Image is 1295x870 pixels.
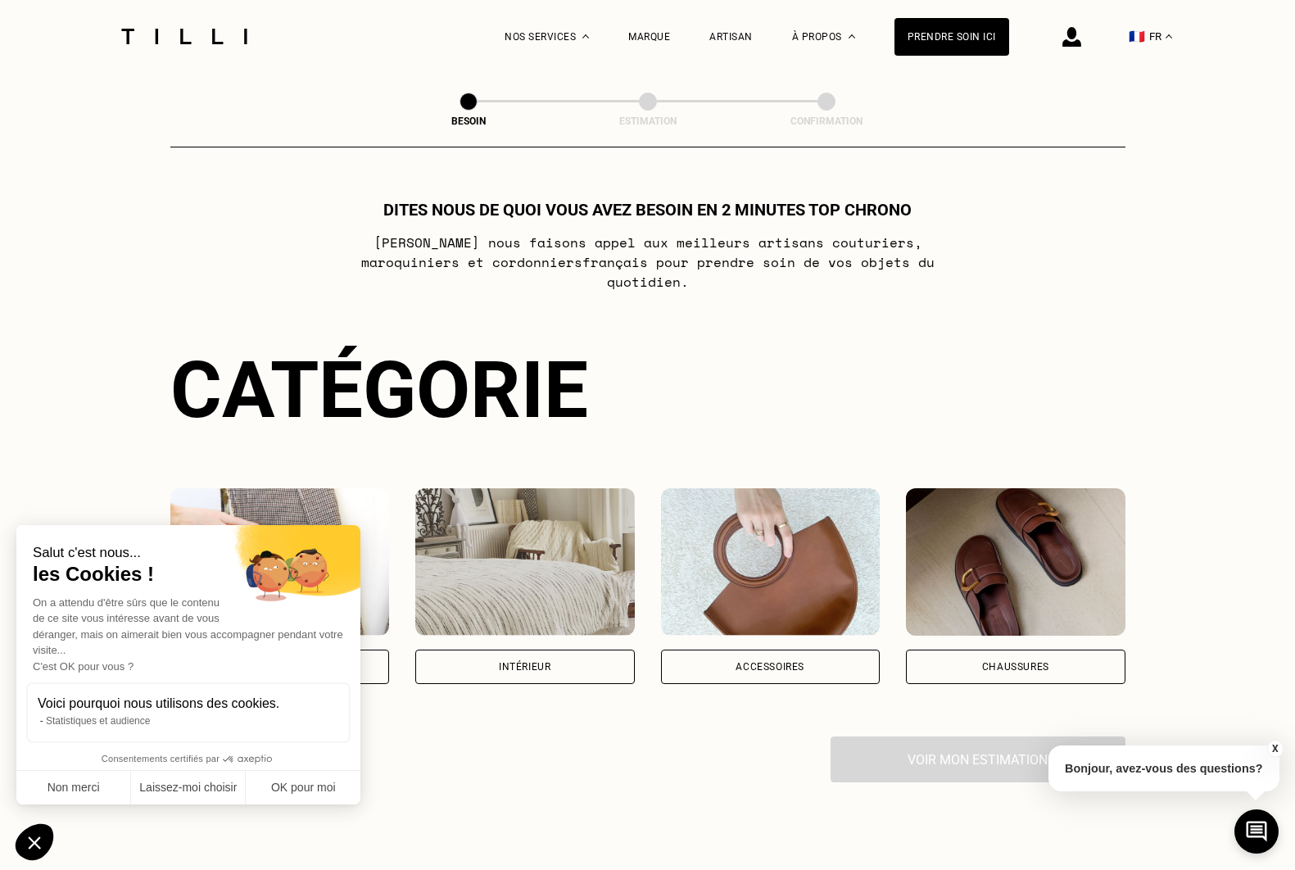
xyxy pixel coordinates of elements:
[582,34,589,39] img: Menu déroulant
[982,662,1049,672] div: Chaussures
[383,200,912,220] h1: Dites nous de quoi vous avez besoin en 2 minutes top chrono
[323,233,972,292] p: [PERSON_NAME] nous faisons appel aux meilleurs artisans couturiers , maroquiniers et cordonniers ...
[906,488,1125,636] img: Chaussures
[170,344,1125,436] div: Catégorie
[566,116,730,127] div: Estimation
[1048,745,1279,791] p: Bonjour, avez-vous des questions?
[894,18,1009,56] a: Prendre soin ici
[415,488,635,636] img: Intérieur
[1166,34,1172,39] img: menu déroulant
[170,488,390,636] img: Vêtements
[387,116,550,127] div: Besoin
[849,34,855,39] img: Menu déroulant à propos
[736,662,804,672] div: Accessoires
[499,662,550,672] div: Intérieur
[1129,29,1145,44] span: 🇫🇷
[661,488,881,636] img: Accessoires
[1266,740,1283,758] button: X
[709,31,753,43] a: Artisan
[628,31,670,43] a: Marque
[745,116,908,127] div: Confirmation
[115,29,253,44] img: Logo du service de couturière Tilli
[1062,27,1081,47] img: icône connexion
